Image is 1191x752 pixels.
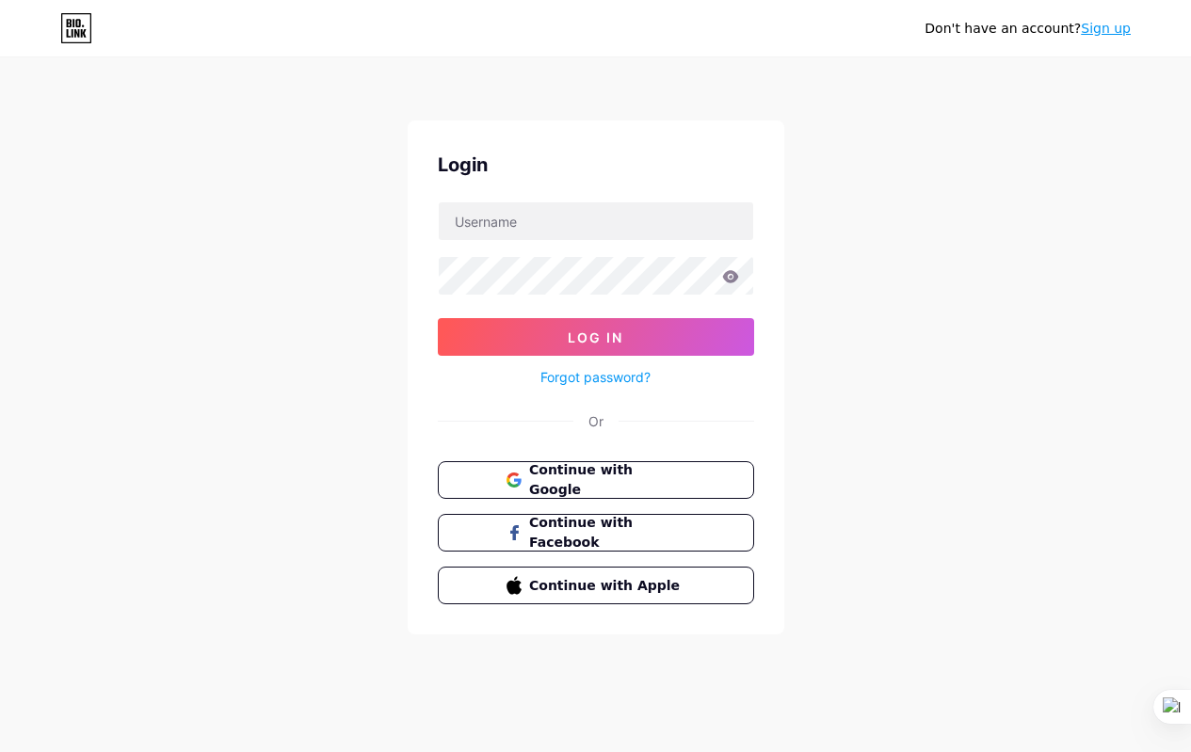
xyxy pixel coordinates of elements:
[925,19,1131,39] div: Don't have an account?
[529,460,684,500] span: Continue with Google
[588,411,604,431] div: Or
[438,514,754,552] button: Continue with Facebook
[438,567,754,604] button: Continue with Apple
[438,151,754,179] div: Login
[529,513,684,552] span: Continue with Facebook
[439,202,753,240] input: Username
[438,461,754,499] button: Continue with Google
[540,367,651,387] a: Forgot password?
[568,329,623,345] span: Log In
[1081,21,1131,36] a: Sign up
[529,576,684,596] span: Continue with Apple
[438,318,754,356] button: Log In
